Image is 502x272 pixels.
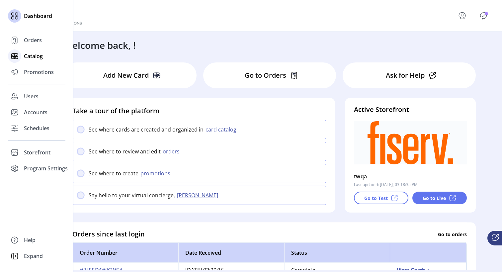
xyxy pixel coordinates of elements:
[284,243,390,263] th: Status
[438,230,467,237] p: Go to orders
[204,126,240,134] button: card catalog
[89,169,138,177] p: See where to create
[161,147,184,155] button: orders
[24,52,43,60] span: Catalog
[364,195,388,202] p: Go to Test
[386,70,425,80] p: Ask for Help
[24,12,52,20] span: Dashboard
[354,105,467,115] h4: Active Storefront
[24,68,54,76] span: Promotions
[24,108,47,116] span: Accounts
[89,147,161,155] p: See where to review and edit
[423,195,446,202] p: Go to Live
[24,148,50,156] span: Storefront
[73,243,178,263] th: Order Number
[64,38,136,52] h3: Welcome back, !
[24,124,49,132] span: Schedules
[72,106,326,116] h4: Take a tour of the platform
[24,236,36,244] span: Help
[24,92,39,100] span: Users
[24,252,43,260] span: Expand
[478,10,489,21] button: Publisher Panel
[89,191,175,199] p: Say hello to your virtual concierge,
[178,243,284,263] th: Date Received
[89,126,204,134] p: See where cards are created and organized in
[354,171,367,182] p: twqa
[449,8,478,24] button: menu
[175,191,222,199] button: [PERSON_NAME]
[354,182,418,188] p: Last updated: [DATE], 03:18:35 PM
[245,70,286,80] p: Go to Orders
[138,169,174,177] button: promotions
[72,229,145,239] h4: Orders since last login
[103,70,149,80] p: Add New Card
[24,164,68,172] span: Program Settings
[24,36,42,44] span: Orders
